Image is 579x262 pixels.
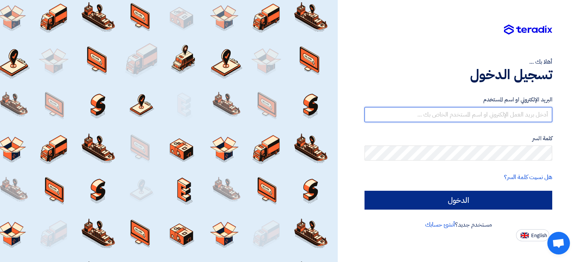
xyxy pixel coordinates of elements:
a: هل نسيت كلمة السر؟ [504,173,552,182]
span: English [531,233,547,238]
input: أدخل بريد العمل الإلكتروني او اسم المستخدم الخاص بك ... [365,107,552,122]
h1: تسجيل الدخول [365,66,552,83]
a: أنشئ حسابك [425,220,455,229]
input: الدخول [365,191,552,210]
div: أهلا بك ... [365,57,552,66]
img: Teradix logo [504,25,552,35]
div: Open chat [547,232,570,254]
button: English [516,229,549,241]
label: البريد الإلكتروني او اسم المستخدم [365,95,552,104]
div: مستخدم جديد؟ [365,220,552,229]
img: en-US.png [521,233,529,238]
label: كلمة السر [365,134,552,143]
